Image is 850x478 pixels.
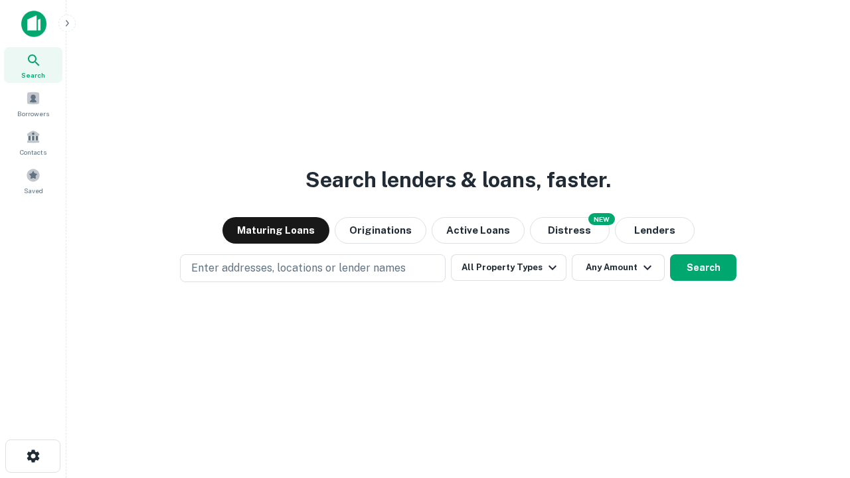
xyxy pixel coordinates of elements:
[17,108,49,119] span: Borrowers
[222,217,329,244] button: Maturing Loans
[305,164,611,196] h3: Search lenders & loans, faster.
[530,217,610,244] button: Search distressed loans with lien and other non-mortgage details.
[784,372,850,436] iframe: Chat Widget
[615,217,695,244] button: Lenders
[21,70,45,80] span: Search
[4,86,62,121] a: Borrowers
[588,213,615,225] div: NEW
[24,185,43,196] span: Saved
[451,254,566,281] button: All Property Types
[180,254,446,282] button: Enter addresses, locations or lender names
[572,254,665,281] button: Any Amount
[4,163,62,199] a: Saved
[21,11,46,37] img: capitalize-icon.png
[20,147,46,157] span: Contacts
[432,217,525,244] button: Active Loans
[670,254,736,281] button: Search
[191,260,406,276] p: Enter addresses, locations or lender names
[4,47,62,83] a: Search
[335,217,426,244] button: Originations
[4,124,62,160] a: Contacts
